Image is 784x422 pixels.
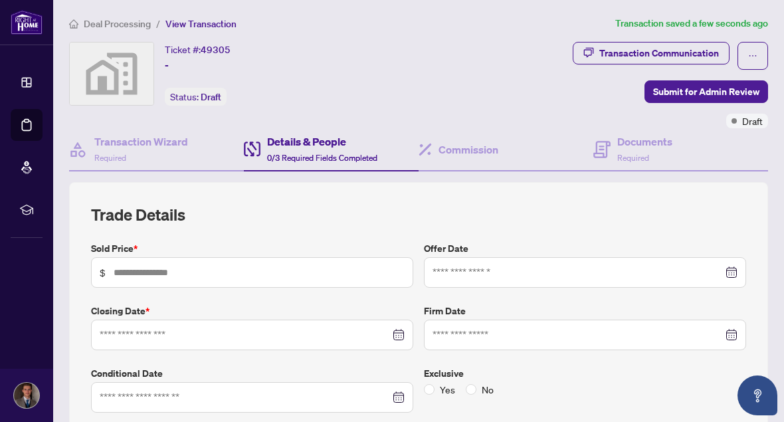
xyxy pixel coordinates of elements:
[742,114,763,128] span: Draft
[11,10,43,35] img: logo
[653,81,759,102] span: Submit for Admin Review
[424,241,746,256] label: Offer Date
[91,241,413,256] label: Sold Price
[165,88,227,106] div: Status:
[91,304,413,318] label: Closing Date
[84,18,151,30] span: Deal Processing
[94,153,126,163] span: Required
[599,43,719,64] div: Transaction Communication
[439,142,498,158] h4: Commission
[435,382,460,397] span: Yes
[201,44,231,56] span: 49305
[70,43,153,105] img: svg%3e
[91,204,746,225] h2: Trade Details
[737,375,777,415] button: Open asap
[644,80,768,103] button: Submit for Admin Review
[165,57,169,73] span: -
[69,19,78,29] span: home
[617,134,672,150] h4: Documents
[156,16,160,31] li: /
[165,42,231,57] div: Ticket #:
[573,42,730,64] button: Transaction Communication
[424,304,746,318] label: Firm Date
[94,134,188,150] h4: Transaction Wizard
[267,153,377,163] span: 0/3 Required Fields Completed
[201,91,221,103] span: Draft
[617,153,649,163] span: Required
[476,382,499,397] span: No
[14,383,39,408] img: Profile Icon
[165,18,237,30] span: View Transaction
[91,366,413,381] label: Conditional Date
[748,51,757,60] span: ellipsis
[267,134,377,150] h4: Details & People
[100,265,106,280] span: $
[615,16,768,31] article: Transaction saved a few seconds ago
[424,366,746,381] label: Exclusive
